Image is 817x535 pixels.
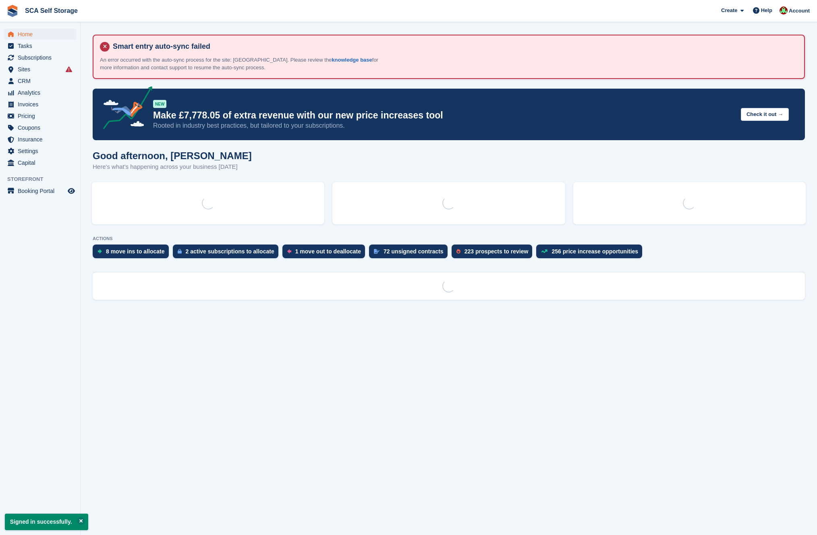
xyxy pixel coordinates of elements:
[18,145,66,157] span: Settings
[4,122,76,133] a: menu
[93,245,173,262] a: 8 move ins to allocate
[18,134,66,145] span: Insurance
[93,162,252,172] p: Here's what's happening across your business [DATE]
[4,40,76,52] a: menu
[66,66,72,73] i: Smart entry sync failures have occurred
[761,6,772,15] span: Help
[282,245,369,262] a: 1 move out to deallocate
[4,145,76,157] a: menu
[541,249,547,253] img: price_increase_opportunities-93ffe204e8149a01c8c9dc8f82e8f89637d9d84a8eef4429ea346261dce0b2c0.svg
[178,249,182,254] img: active_subscription_to_allocate_icon-d502201f5373d7db506a760aba3b589e785aa758c864c3986d89f69b8ff3...
[18,75,66,87] span: CRM
[18,122,66,133] span: Coupons
[18,29,66,40] span: Home
[18,40,66,52] span: Tasks
[186,248,274,255] div: 2 active subscriptions to allocate
[5,514,88,530] p: Signed in successfully.
[153,100,166,108] div: NEW
[100,56,382,72] p: An error occurred with the auto-sync process for the site: [GEOGRAPHIC_DATA]. Please review the f...
[7,175,80,183] span: Storefront
[6,5,19,17] img: stora-icon-8386f47178a22dfd0bd8f6a31ec36ba5ce8667c1dd55bd0f319d3a0aa187defe.svg
[456,249,460,254] img: prospect-51fa495bee0391a8d652442698ab0144808aea92771e9ea1ae160a38d050c398.svg
[18,52,66,63] span: Subscriptions
[384,248,444,255] div: 72 unsigned contracts
[18,87,66,98] span: Analytics
[18,64,66,75] span: Sites
[18,157,66,168] span: Capital
[153,110,734,121] p: Make £7,778.05 of extra revenue with our new price increases tool
[4,134,76,145] a: menu
[4,185,76,197] a: menu
[295,248,361,255] div: 1 move out to deallocate
[93,150,252,161] h1: Good afternoon, [PERSON_NAME]
[332,57,372,63] a: knowledge base
[4,157,76,168] a: menu
[741,108,789,121] button: Check it out →
[110,42,798,51] h4: Smart entry auto-sync failed
[93,236,805,241] p: ACTIONS
[18,99,66,110] span: Invoices
[4,29,76,40] a: menu
[721,6,737,15] span: Create
[153,121,734,130] p: Rooted in industry best practices, but tailored to your subscriptions.
[287,249,291,254] img: move_outs_to_deallocate_icon-f764333ba52eb49d3ac5e1228854f67142a1ed5810a6f6cc68b1a99e826820c5.svg
[66,186,76,196] a: Preview store
[4,87,76,98] a: menu
[552,248,638,255] div: 256 price increase opportunities
[106,248,165,255] div: 8 move ins to allocate
[97,249,102,254] img: move_ins_to_allocate_icon-fdf77a2bb77ea45bf5b3d319d69a93e2d87916cf1d5bf7949dd705db3b84f3ca.svg
[4,75,76,87] a: menu
[22,4,81,17] a: SCA Self Storage
[4,64,76,75] a: menu
[464,248,529,255] div: 223 prospects to review
[4,99,76,110] a: menu
[4,52,76,63] a: menu
[18,185,66,197] span: Booking Portal
[780,6,788,15] img: Dale Chapman
[4,110,76,122] a: menu
[789,7,810,15] span: Account
[452,245,537,262] a: 223 prospects to review
[536,245,646,262] a: 256 price increase opportunities
[96,86,153,132] img: price-adjustments-announcement-icon-8257ccfd72463d97f412b2fc003d46551f7dbcb40ab6d574587a9cd5c0d94...
[173,245,282,262] a: 2 active subscriptions to allocate
[18,110,66,122] span: Pricing
[369,245,452,262] a: 72 unsigned contracts
[374,249,379,254] img: contract_signature_icon-13c848040528278c33f63329250d36e43548de30e8caae1d1a13099fd9432cc5.svg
